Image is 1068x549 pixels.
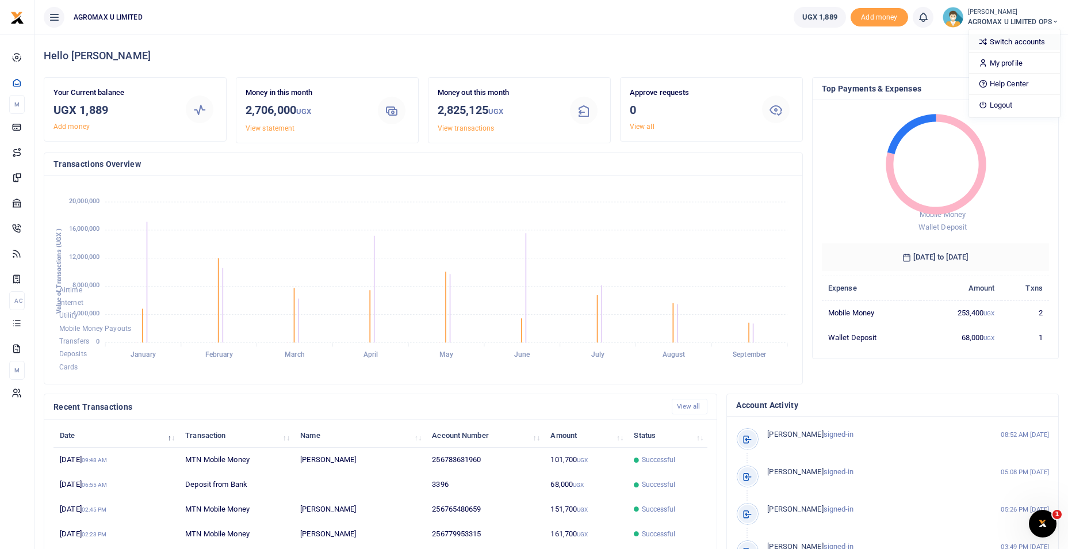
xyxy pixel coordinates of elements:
p: Money out this month [438,87,558,99]
th: Date: activate to sort column descending [53,423,179,448]
a: View transactions [438,124,495,132]
h3: UGX 1,889 [53,101,174,119]
a: Help Center [969,76,1060,92]
a: View all [672,399,708,414]
td: 68,000 [920,325,1001,349]
p: Money in this month [246,87,366,99]
a: Logout [969,97,1060,113]
td: [PERSON_NAME] [294,522,426,547]
td: 256779953315 [426,522,544,547]
td: [DATE] [53,448,179,472]
span: Transfers [59,337,89,345]
span: [PERSON_NAME] [767,505,823,513]
h6: [DATE] to [DATE] [822,243,1049,271]
span: Cards [59,363,78,371]
h4: Account Activity [736,399,1049,411]
small: UGX [296,107,311,116]
tspan: 12,000,000 [69,254,99,261]
span: AGROMAX U LIMITED [69,12,147,22]
td: [DATE] [53,497,179,522]
tspan: 16,000,000 [69,226,99,233]
td: 151,700 [544,497,627,522]
td: 2 [1001,300,1049,325]
tspan: July [591,351,604,359]
td: 101,700 [544,448,627,472]
a: My profile [969,55,1060,71]
tspan: September [733,351,767,359]
tspan: 4,000,000 [72,310,99,317]
h4: Top Payments & Expenses [822,82,1049,95]
td: 256783631960 [426,448,544,472]
a: Add money [53,123,90,131]
th: Name: activate to sort column ascending [294,423,426,448]
td: [PERSON_NAME] [294,448,426,472]
h4: Transactions Overview [53,158,793,170]
a: UGX 1,889 [794,7,846,28]
small: 05:26 PM [DATE] [1001,505,1049,514]
span: 1 [1052,510,1062,519]
td: 161,700 [544,522,627,547]
li: Wallet ballance [789,7,851,28]
small: 02:23 PM [82,531,107,537]
tspan: May [439,351,453,359]
h4: Recent Transactions [53,401,663,413]
span: Successful [642,504,676,514]
tspan: 0 [96,338,99,345]
th: Status: activate to sort column ascending [627,423,707,448]
img: logo-small [10,11,24,25]
iframe: Intercom live chat [1029,510,1056,537]
tspan: February [205,351,233,359]
p: Your Current balance [53,87,174,99]
p: signed-in [767,429,978,441]
td: 68,000 [544,472,627,497]
small: UGX [573,482,584,488]
h4: Hello [PERSON_NAME] [44,49,1059,62]
tspan: March [285,351,305,359]
td: MTN Mobile Money [179,522,294,547]
a: profile-user [PERSON_NAME] AGROMAX U LIMITED OPS [943,7,1059,28]
li: Toup your wallet [851,8,908,27]
span: Utility [59,312,78,320]
a: Switch accounts [969,34,1060,50]
th: Amount [920,276,1001,300]
span: [PERSON_NAME] [767,430,823,439]
span: Successful [642,529,676,539]
span: Deposits [59,350,87,359]
text: Value of Transactions (UGX ) [55,228,63,314]
td: 1 [1001,325,1049,349]
span: Mobile Money [920,210,966,219]
small: UGX [577,506,588,513]
small: [PERSON_NAME] [968,7,1059,17]
td: 253,400 [920,300,1001,325]
tspan: January [131,351,156,359]
p: signed-in [767,466,978,478]
h3: 2,706,000 [246,101,366,120]
td: 3396 [426,472,544,497]
p: signed-in [767,504,978,516]
a: Add money [851,12,908,21]
th: Expense [822,276,921,300]
small: UGX [577,531,588,537]
small: 09:48 AM [82,457,108,463]
a: View all [630,123,654,131]
p: Approve requests [630,87,750,99]
td: Deposit from Bank [179,472,294,497]
span: Successful [642,479,676,490]
span: Mobile Money Payouts [59,325,131,333]
small: 05:08 PM [DATE] [1001,467,1049,477]
tspan: August [663,351,686,359]
small: UGX [983,335,994,341]
td: 256765480659 [426,497,544,522]
td: [DATE] [53,522,179,547]
span: Wallet Deposit [918,223,967,231]
tspan: June [514,351,530,359]
td: MTN Mobile Money [179,497,294,522]
h3: 0 [630,101,750,119]
small: UGX [488,107,503,116]
td: [PERSON_NAME] [294,497,426,522]
tspan: 8,000,000 [72,281,99,289]
h3: 2,825,125 [438,101,558,120]
small: 02:45 PM [82,506,107,513]
a: logo-small logo-large logo-large [10,13,24,21]
span: Add money [851,8,908,27]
